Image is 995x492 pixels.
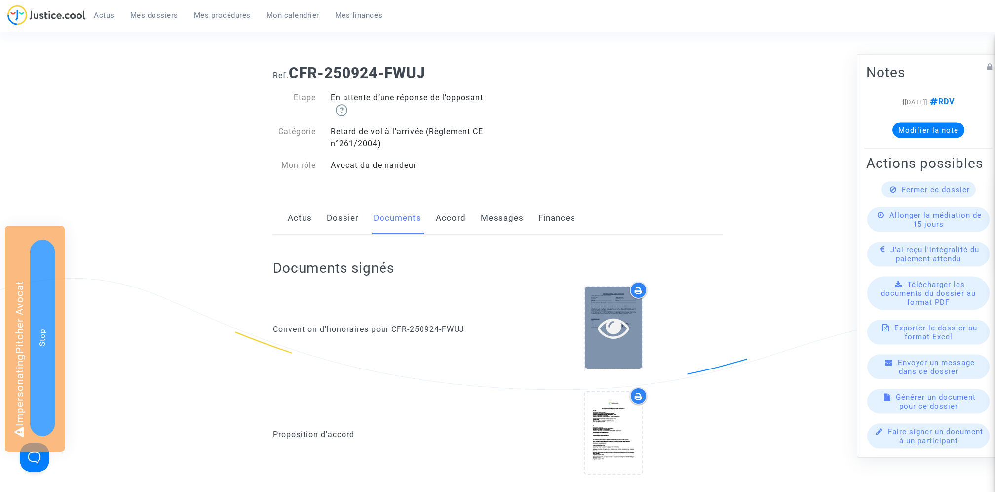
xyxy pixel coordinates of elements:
span: Faire signer un document à un participant [888,427,983,445]
iframe: Help Scout Beacon - Open [20,443,49,472]
h2: Documents signés [273,259,394,277]
span: Télécharger les documents du dossier au format PDF [881,280,976,307]
div: Impersonating [5,226,65,452]
div: Proposition d'accord [273,429,491,441]
button: Stop [30,240,55,436]
span: Stop [38,329,47,346]
img: jc-logo.svg [7,5,86,25]
span: J'ai reçu l'intégralité du paiement attendu [890,246,979,263]
a: Mes dossiers [122,8,186,23]
span: [[DATE]] [903,98,927,106]
a: Mes procédures [186,8,259,23]
span: Mon calendrier [267,11,319,20]
div: Convention d'honoraires pour CFR-250924-FWUJ [273,324,491,335]
span: Mes dossiers [130,11,178,20]
span: Mes procédures [194,11,251,20]
span: Générer un document pour ce dossier [896,393,976,410]
a: Finances [538,202,575,235]
a: Mes finances [327,8,390,23]
span: Actus [94,11,115,20]
div: Avocat du demandeur [323,160,497,171]
a: Dossier [327,202,359,235]
span: Allonger la médiation de 15 jours [889,211,982,229]
a: Messages [481,202,524,235]
span: Envoyer un message dans ce dossier [898,358,975,376]
span: Mes finances [335,11,383,20]
img: help.svg [336,104,347,116]
span: Fermer ce dossier [902,185,970,194]
a: Documents [374,202,421,235]
span: RDV [927,97,955,106]
a: Mon calendrier [259,8,327,23]
b: CFR-250924-FWUJ [289,64,425,82]
div: Mon rôle [266,160,324,171]
span: Ref. [273,71,289,80]
div: Etape [266,92,324,116]
div: Retard de vol à l'arrivée (Règlement CE n°261/2004) [323,126,497,150]
span: Exporter le dossier au format Excel [894,324,977,341]
h2: Actions possibles [866,155,991,172]
div: Catégorie [266,126,324,150]
h2: Notes [866,64,991,81]
a: Actus [288,202,312,235]
a: Actus [86,8,122,23]
div: En attente d’une réponse de l’opposant [323,92,497,116]
button: Modifier la note [892,123,964,138]
a: Accord [436,202,466,235]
